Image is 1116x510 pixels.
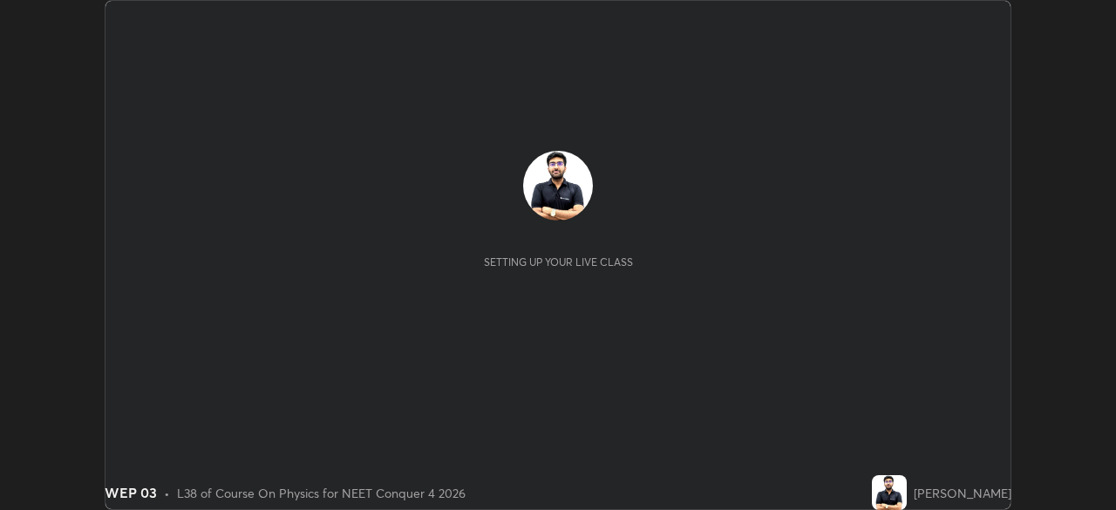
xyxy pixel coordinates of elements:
div: [PERSON_NAME] [914,484,1011,502]
div: • [164,484,170,502]
img: 7e03177aace049f28d1984e893c0fa72.jpg [872,475,907,510]
img: 7e03177aace049f28d1984e893c0fa72.jpg [523,151,593,221]
div: L38 of Course On Physics for NEET Conquer 4 2026 [177,484,466,502]
div: WEP 03 [105,482,157,503]
div: Setting up your live class [484,255,633,269]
